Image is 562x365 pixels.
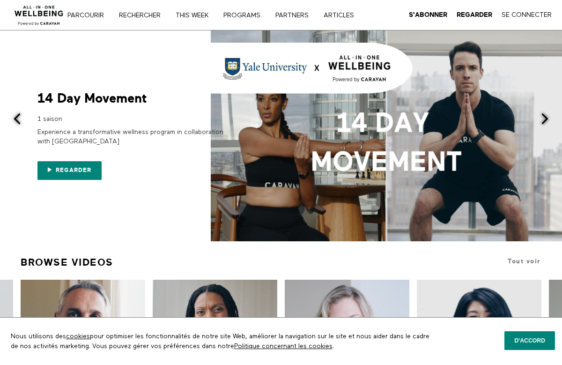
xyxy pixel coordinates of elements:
[64,12,114,19] a: Parcourir
[4,325,439,358] p: Nous utilisons des pour optimiser les fonctionnalités de notre site Web, améliorer la navigation ...
[116,12,170,19] a: Rechercher
[508,258,540,265] a: Tout voir
[220,12,270,19] a: PROGRAMS
[409,11,447,18] strong: S'abonner
[457,11,492,18] strong: Regarder
[504,331,555,350] button: D'accord
[66,333,90,340] a: cookies
[320,12,364,19] a: ARTICLES
[21,253,113,272] a: Browse Videos
[272,12,318,19] a: PARTNERS
[409,11,447,19] a: S'abonner
[457,11,492,19] a: Regarder
[172,12,218,19] a: THIS WEEK
[74,10,373,20] nav: Primaire
[234,343,333,350] a: Politique concernant les cookies
[502,11,552,19] a: Se Connecter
